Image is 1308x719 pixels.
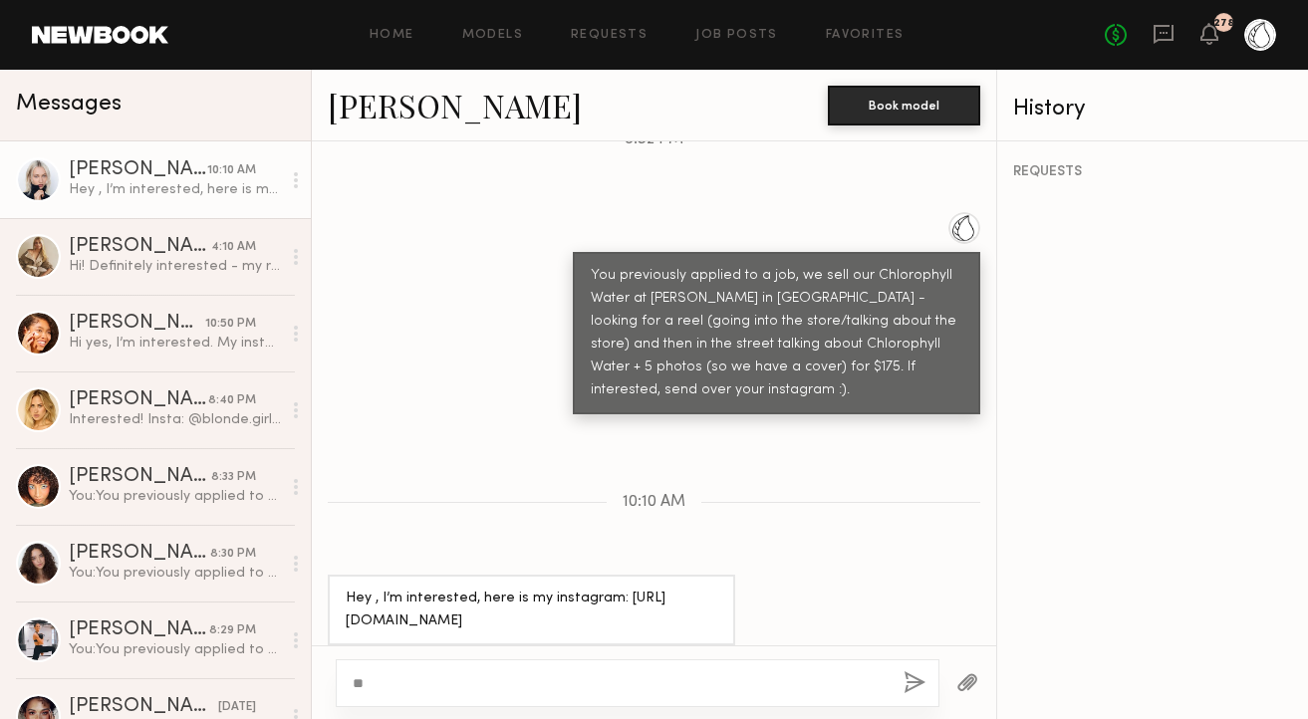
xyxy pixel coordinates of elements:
[69,467,211,487] div: [PERSON_NAME]
[1013,98,1292,120] div: History
[69,620,209,640] div: [PERSON_NAME]
[828,86,980,125] button: Book model
[623,494,685,511] span: 10:10 AM
[328,84,582,126] a: [PERSON_NAME]
[69,697,218,717] div: [PERSON_NAME]
[462,29,523,42] a: Models
[205,315,256,334] div: 10:50 PM
[69,390,208,410] div: [PERSON_NAME]
[346,588,717,633] div: Hey , I’m interested, here is my instagram: [URL][DOMAIN_NAME]
[69,334,281,353] div: Hi yes, I’m interested. My instagram is @[DOMAIN_NAME]
[1213,18,1234,29] div: 278
[828,96,980,113] a: Book model
[69,544,210,564] div: [PERSON_NAME]
[69,257,281,276] div: Hi! Definitely interested - my rates are typically a bit higher. Does $300 work? My Instagram is ...
[69,564,281,583] div: You: You previously applied to a job, we sell our Chlorophyll Water at [PERSON_NAME] in [GEOGRAPH...
[69,160,207,180] div: [PERSON_NAME]
[208,391,256,410] div: 8:40 PM
[211,238,256,257] div: 4:10 AM
[218,698,256,717] div: [DATE]
[69,180,281,199] div: Hey , I’m interested, here is my instagram: [URL][DOMAIN_NAME]
[826,29,905,42] a: Favorites
[69,487,281,506] div: You: You previously applied to a job, we sell our Chlorophyll Water at [PERSON_NAME] in [GEOGRAPH...
[207,161,256,180] div: 10:10 AM
[695,29,778,42] a: Job Posts
[69,314,205,334] div: [PERSON_NAME]
[16,93,122,116] span: Messages
[69,640,281,659] div: You: You previously applied to a job, we sell our Chlorophyll Water at [PERSON_NAME] in [GEOGRAPH...
[69,237,211,257] div: [PERSON_NAME]
[370,29,414,42] a: Home
[211,468,256,487] div: 8:33 PM
[209,621,256,640] div: 8:29 PM
[591,265,962,402] div: You previously applied to a job, we sell our Chlorophyll Water at [PERSON_NAME] in [GEOGRAPHIC_DA...
[571,29,648,42] a: Requests
[1013,165,1292,179] div: REQUESTS
[69,410,281,429] div: Interested! Insta: @blonde.girlyy
[210,545,256,564] div: 8:30 PM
